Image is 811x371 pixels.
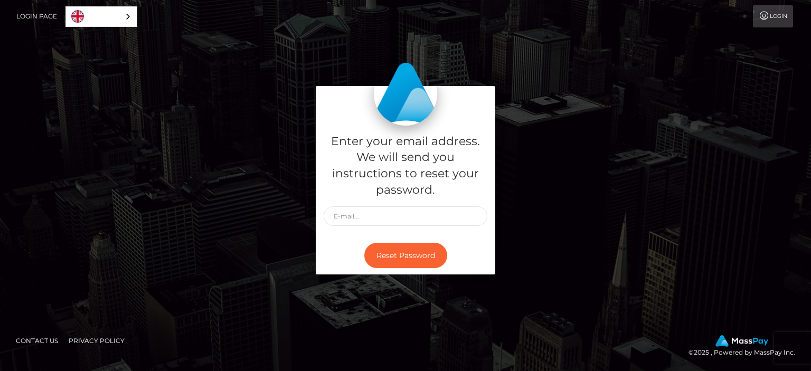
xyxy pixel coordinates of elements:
[65,6,137,27] div: Language
[66,7,137,26] a: English
[324,206,487,226] input: E-mail...
[64,332,129,349] a: Privacy Policy
[364,243,447,269] button: Reset Password
[65,6,137,27] aside: Language selected: English
[753,5,793,27] a: Login
[715,335,768,347] img: MassPay
[16,5,57,27] a: Login Page
[374,62,437,126] img: MassPay Login
[12,332,62,349] a: Contact Us
[689,335,803,358] div: © 2025 , Powered by MassPay Inc.
[324,134,487,198] h5: Enter your email address. We will send you instructions to reset your password.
